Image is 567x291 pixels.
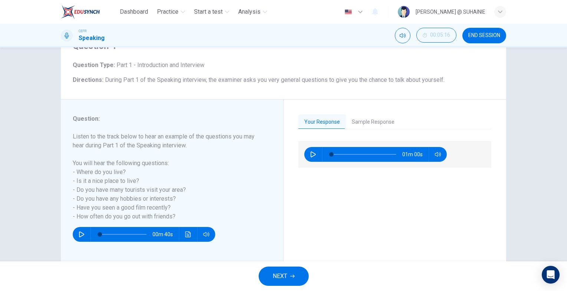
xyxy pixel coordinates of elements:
[73,61,494,70] h6: Question Type :
[61,4,117,19] a: EduSynch logo
[191,5,232,19] button: Start a test
[430,32,450,38] span: 00:05:16
[115,61,204,68] span: Part 1 - Introduction and Interview
[238,7,260,16] span: Analysis
[298,114,346,130] button: Your Response
[79,34,105,43] h1: Speaking
[153,227,179,242] span: 00m 40s
[157,7,178,16] span: Practice
[416,28,456,43] div: Hide
[235,5,270,19] button: Analysis
[79,29,86,34] span: CEFR
[73,114,262,123] h6: Question :
[61,4,100,19] img: EduSynch logo
[194,7,223,16] span: Start a test
[346,114,400,130] button: Sample Response
[468,33,500,39] span: END SESSION
[395,28,410,43] div: Mute
[416,28,456,43] button: 00:05:16
[298,114,491,130] div: basic tabs example
[259,267,309,286] button: NEXT
[344,9,353,15] img: en
[105,76,445,83] span: During Part 1 of the Speaking interview, the examiner asks you very general questions to give you...
[182,227,194,242] button: Click to see the audio transcription
[542,266,560,284] div: Open Intercom Messenger
[273,271,287,281] span: NEXT
[73,132,262,221] h6: Listen to the track below to hear an example of the questions you may hear during Part 1 of the S...
[117,5,151,19] button: Dashboard
[462,28,506,43] button: END SESSION
[398,6,410,18] img: Profile picture
[73,76,494,84] h6: Directions :
[120,7,148,16] span: Dashboard
[402,147,429,162] span: 01m 00s
[416,7,485,16] div: [PERSON_NAME] @ SUHAINIE
[154,5,188,19] button: Practice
